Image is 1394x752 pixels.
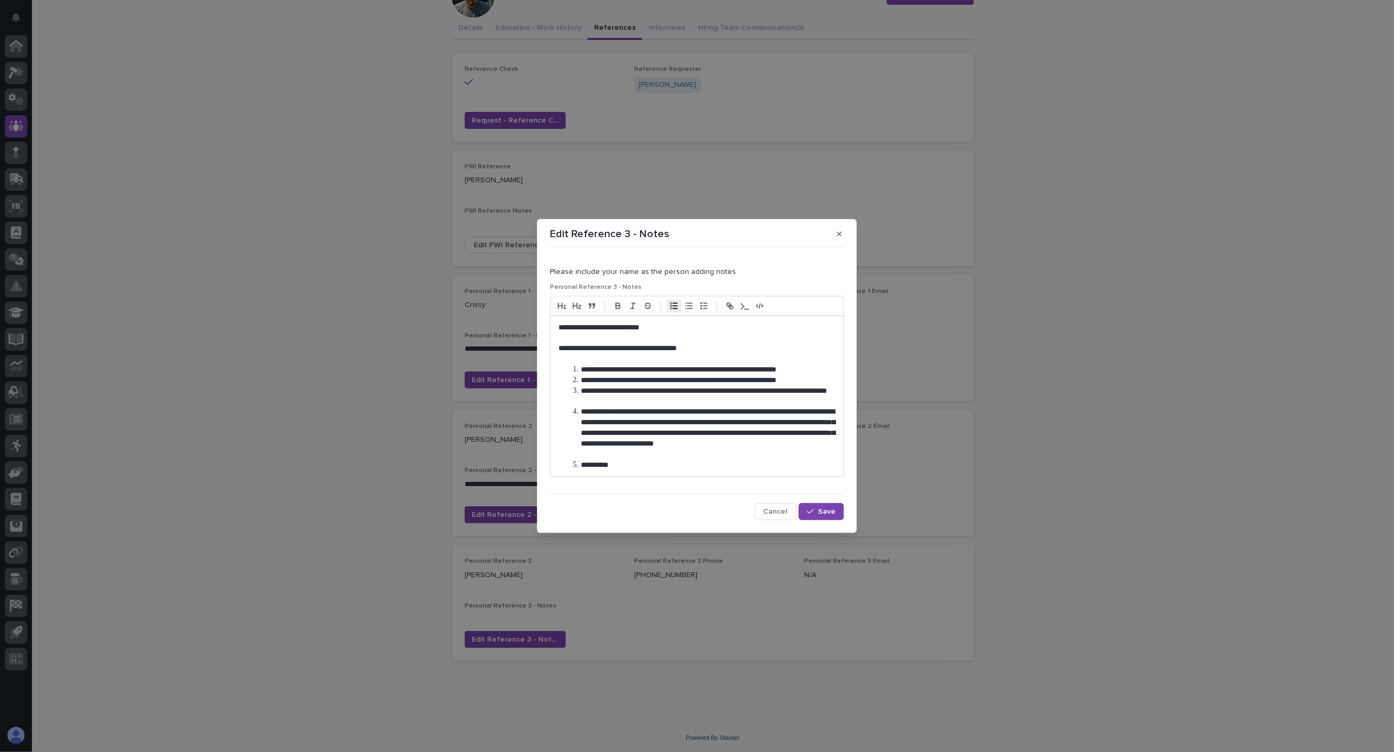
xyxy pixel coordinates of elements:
p: Please include your name as the person adding notes [550,268,844,277]
button: Save [799,503,844,520]
span: Personal Reference 3 - Notes [550,284,642,290]
span: Cancel [764,508,788,515]
p: Edit Reference 3 - Notes [550,228,669,240]
button: Cancel [755,503,797,520]
span: Save [818,508,836,515]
